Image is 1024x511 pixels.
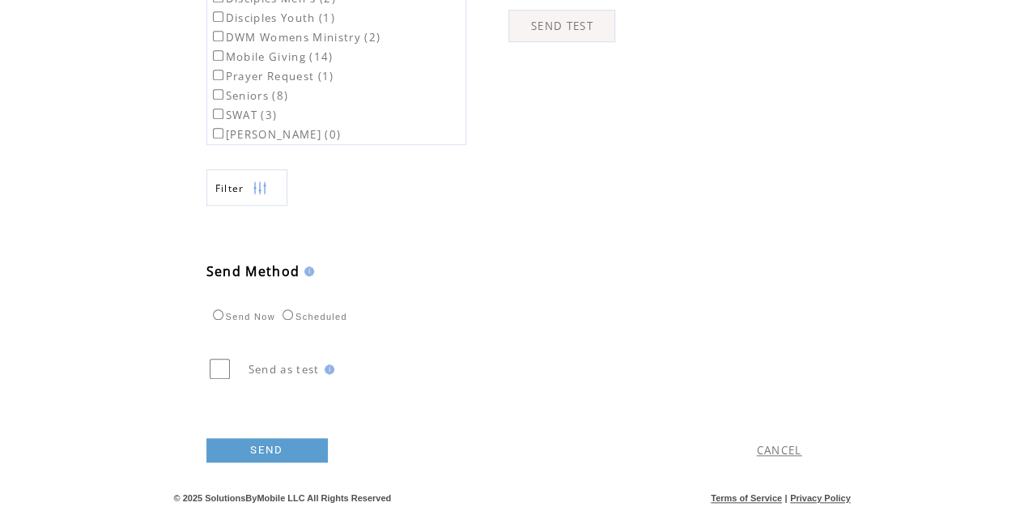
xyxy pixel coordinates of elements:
span: | [784,493,787,503]
input: SWAT (3) [213,109,223,119]
label: Seniors (8) [210,88,289,103]
a: CANCEL [757,443,802,458]
label: Mobile Giving (14) [210,49,334,64]
img: help.gif [320,364,334,374]
input: Prayer Request (1) [213,70,223,80]
a: Terms of Service [711,493,782,503]
span: Send as test [249,362,320,377]
label: SWAT (3) [210,108,278,122]
label: Send Now [209,312,275,322]
input: Send Now [213,309,223,320]
input: Seniors (8) [213,89,223,100]
a: Privacy Policy [790,493,851,503]
label: [PERSON_NAME] (0) [210,127,342,142]
a: Filter [206,169,287,206]
span: © 2025 SolutionsByMobile LLC All Rights Reserved [174,493,392,503]
span: Send Method [206,262,300,280]
label: Disciples Youth (1) [210,11,335,25]
img: filters.png [253,170,267,207]
span: Show filters [215,181,244,195]
input: Scheduled [283,309,293,320]
img: help.gif [300,266,314,276]
input: DWM Womens Ministry (2) [213,31,223,41]
a: SEND TEST [508,10,615,42]
input: Disciples Youth (1) [213,11,223,22]
a: SEND [206,438,328,462]
label: DWM Womens Ministry (2) [210,30,381,45]
label: Scheduled [278,312,347,322]
input: [PERSON_NAME] (0) [213,128,223,138]
label: Prayer Request (1) [210,69,334,83]
input: Mobile Giving (14) [213,50,223,61]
